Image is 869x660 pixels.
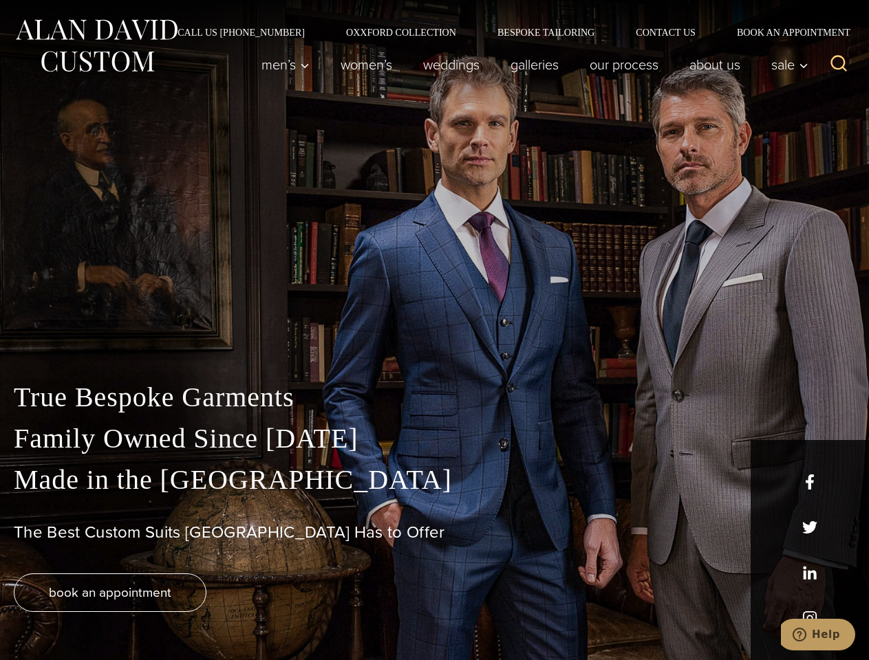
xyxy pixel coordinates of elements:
span: book an appointment [49,582,171,602]
a: book an appointment [14,573,206,612]
a: Call Us [PHONE_NUMBER] [157,27,325,37]
h1: The Best Custom Suits [GEOGRAPHIC_DATA] Has to Offer [14,522,855,542]
nav: Primary Navigation [246,51,816,78]
button: Men’s sub menu toggle [246,51,325,78]
a: Bespoke Tailoring [477,27,615,37]
a: About Us [674,51,756,78]
img: Alan David Custom [14,15,179,76]
nav: Secondary Navigation [157,27,855,37]
button: View Search Form [822,48,855,81]
iframe: Opens a widget where you can chat to one of our agents [781,619,855,653]
a: Galleries [495,51,575,78]
a: Contact Us [615,27,716,37]
a: Book an Appointment [716,27,855,37]
a: Women’s [325,51,408,78]
a: weddings [408,51,495,78]
a: Our Process [575,51,674,78]
a: Oxxford Collection [325,27,477,37]
button: Sale sub menu toggle [756,51,816,78]
p: True Bespoke Garments Family Owned Since [DATE] Made in the [GEOGRAPHIC_DATA] [14,377,855,500]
